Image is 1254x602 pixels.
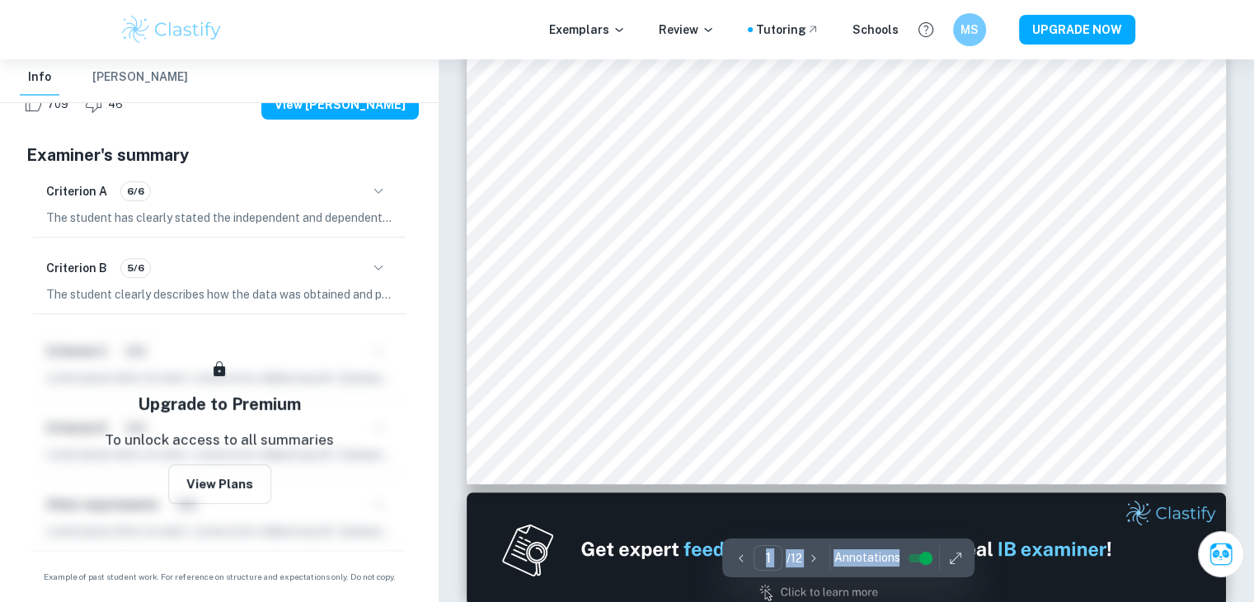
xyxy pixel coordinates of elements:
[46,209,392,227] p: The student has clearly stated the independent and dependent variables in the research question, ...
[121,184,150,199] span: 6/6
[46,285,392,303] p: The student clearly describes how the data was obtained and processed, displaying the data in tab...
[20,59,59,96] button: Info
[549,21,626,39] p: Exemplars
[81,92,132,118] div: Dislike
[46,182,107,200] h6: Criterion A
[120,13,224,46] img: Clastify logo
[20,92,77,118] div: Like
[26,143,412,167] h5: Examiner's summary
[1019,15,1135,45] button: UPGRADE NOW
[46,259,107,277] h6: Criterion B
[1198,531,1244,577] button: Ask Clai
[659,21,715,39] p: Review
[121,261,150,275] span: 5/6
[92,59,188,96] button: [PERSON_NAME]
[20,571,419,583] span: Example of past student work. For reference on structure and expectations only. Do not copy.
[168,464,271,504] button: View Plans
[138,392,301,416] h5: Upgrade to Premium
[953,13,986,46] button: MS
[852,21,899,39] a: Schools
[99,96,132,113] span: 46
[834,549,899,567] span: Annotations
[38,96,77,113] span: 709
[912,16,940,44] button: Help and Feedback
[105,430,334,451] p: To unlock access to all summaries
[786,549,801,567] p: / 12
[261,90,419,120] button: View [PERSON_NAME]
[756,21,820,39] a: Tutoring
[960,21,979,39] h6: MS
